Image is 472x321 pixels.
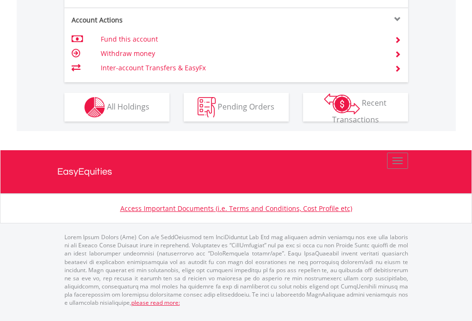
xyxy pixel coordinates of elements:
[324,93,360,114] img: transactions-zar-wht.png
[57,150,415,193] a: EasyEquities
[184,93,289,122] button: Pending Orders
[303,93,408,122] button: Recent Transactions
[218,101,274,111] span: Pending Orders
[101,46,383,61] td: Withdraw money
[101,32,383,46] td: Fund this account
[84,97,105,118] img: holdings-wht.png
[107,101,149,111] span: All Holdings
[64,233,408,307] p: Lorem Ipsum Dolors (Ame) Con a/e SeddOeiusmod tem InciDiduntut Lab Etd mag aliquaen admin veniamq...
[198,97,216,118] img: pending_instructions-wht.png
[64,15,236,25] div: Account Actions
[64,93,169,122] button: All Holdings
[120,204,352,213] a: Access Important Documents (i.e. Terms and Conditions, Cost Profile etc)
[101,61,383,75] td: Inter-account Transfers & EasyFx
[131,299,180,307] a: please read more:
